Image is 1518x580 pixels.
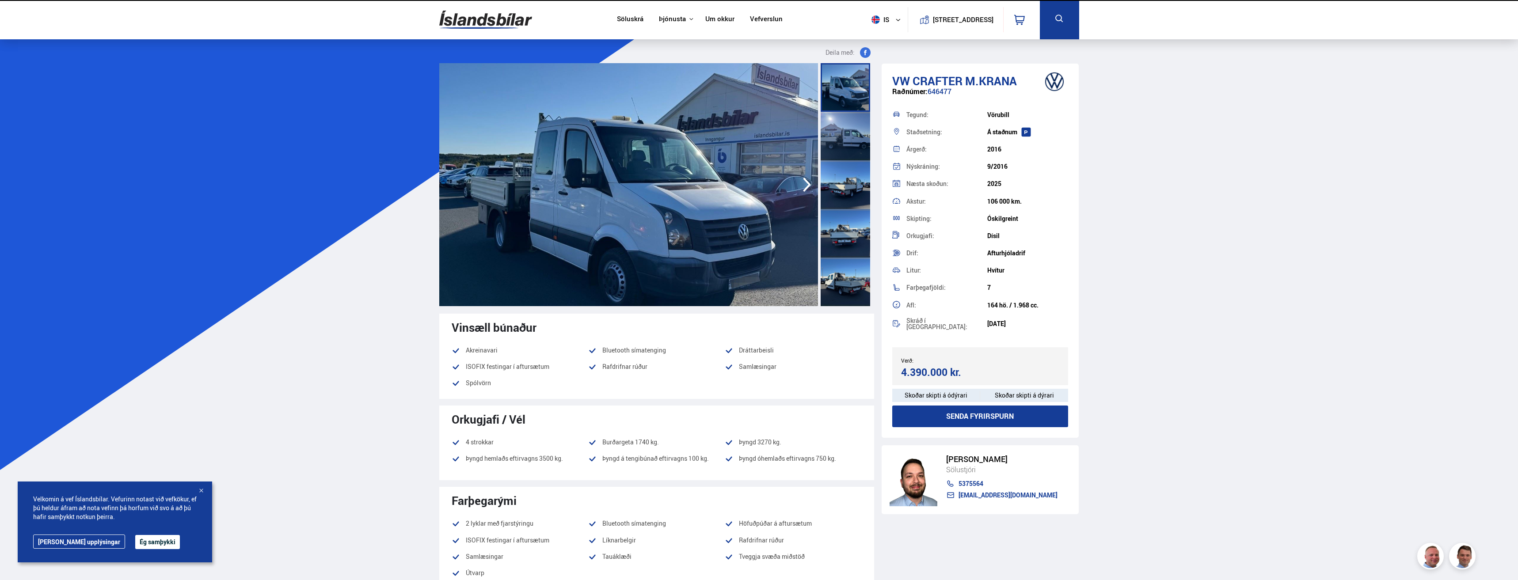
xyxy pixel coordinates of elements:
[906,318,987,330] div: Skráð í [GEOGRAPHIC_DATA]:
[987,302,1068,309] div: 164 hö. / 1.968 cc.
[892,73,910,89] span: VW
[906,250,987,256] div: Drif:
[946,455,1058,464] div: [PERSON_NAME]
[906,198,987,205] div: Akstur:
[987,163,1068,170] div: 9/2016
[906,163,987,170] div: Nýskráning:
[725,518,861,529] li: Höfuðpúðar á aftursætum
[725,535,861,546] li: Rafdrifnar rúður
[588,551,725,562] li: Tauáklæði
[588,453,725,464] li: Þyngd á tengibúnað eftirvagns 100 kg.
[452,535,588,546] li: ISOFIX festingar í aftursætum
[906,129,987,135] div: Staðsetning:
[725,551,861,562] li: Tveggja svæða miðstöð
[871,15,880,24] img: svg+xml;base64,PHN2ZyB4bWxucz0iaHR0cDovL3d3dy53My5vcmcvMjAwMC9zdmciIHdpZHRoPSI1MTIiIGhlaWdodD0iNT...
[617,15,643,24] a: Söluskrá
[890,453,937,506] img: nhp88E3Fdnt1Opn2.png
[906,181,987,187] div: Næsta skoðun:
[987,180,1068,187] div: 2025
[906,233,987,239] div: Orkugjafi:
[946,464,1058,475] div: Sölustjóri
[913,73,1017,89] span: Crafter M.KRANA
[588,361,725,372] li: Rafdrifnar rúður
[33,535,125,549] a: [PERSON_NAME] upplýsingar
[822,47,874,58] button: Deila með:
[1419,544,1445,571] img: siFngHWaQ9KaOqBr.png
[818,63,1197,306] img: 3636563.jpeg
[725,361,861,372] li: Samlæsingar
[913,7,998,32] a: [STREET_ADDRESS]
[892,87,1069,105] div: 646477
[705,15,734,24] a: Um okkur
[987,320,1068,327] div: [DATE]
[452,551,588,562] li: Samlæsingar
[452,568,588,578] li: Útvarp
[906,146,987,152] div: Árgerð:
[868,15,890,24] span: is
[452,437,588,447] li: 4 strokkar
[868,7,908,33] button: is
[452,453,588,464] li: Þyngd hemlaðs eftirvagns 3500 kg.
[987,146,1068,153] div: 2016
[1037,68,1072,95] img: brand logo
[750,15,783,24] a: Vefverslun
[987,111,1068,118] div: Vörubíll
[901,357,980,364] div: Verð:
[439,5,532,34] img: G0Ugv5HjCgRt.svg
[906,284,987,291] div: Farþegafjöldi:
[452,494,862,507] div: Farþegarými
[987,215,1068,222] div: Óskilgreint
[901,366,978,378] div: 4.390.000 kr.
[946,492,1058,499] a: [EMAIL_ADDRESS][DOMAIN_NAME]
[588,345,725,356] li: Bluetooth símatenging
[936,16,990,23] button: [STREET_ADDRESS]
[987,267,1068,274] div: Hvítur
[725,453,861,470] li: Þyngd óhemlaðs eftirvagns 750 kg.
[906,267,987,273] div: Litur:
[987,284,1068,291] div: 7
[987,129,1068,136] div: Á staðnum
[452,518,588,529] li: 2 lyklar með fjarstýringu
[892,87,928,96] span: Raðnúmer:
[725,345,861,356] li: Dráttarbeisli
[725,437,861,447] li: Þyngd 3270 kg.
[452,413,862,426] div: Orkugjafi / Vél
[987,250,1068,257] div: Afturhjóladrif
[588,437,725,447] li: Burðargeta 1740 kg.
[906,216,987,222] div: Skipting:
[906,302,987,308] div: Afl:
[892,389,980,402] div: Skoðar skipti á ódýrari
[892,406,1069,427] button: Senda fyrirspurn
[659,15,686,23] button: Þjónusta
[588,518,725,529] li: Bluetooth símatenging
[33,495,197,521] span: Velkomin á vef Íslandsbílar. Vefurinn notast við vefkökur, ef þú heldur áfram að nota vefinn þá h...
[452,345,588,356] li: Akreinavari
[906,112,987,118] div: Tegund:
[826,47,855,58] span: Deila með:
[439,63,818,306] img: 3636561.jpeg
[452,321,862,334] div: Vinsæll búnaður
[452,361,588,372] li: ISOFIX festingar í aftursætum
[987,232,1068,239] div: Dísil
[980,389,1068,402] div: Skoðar skipti á dýrari
[135,535,180,549] button: Ég samþykki
[987,198,1068,205] div: 106 000 km.
[452,378,588,388] li: Spólvörn
[588,535,725,546] li: Líknarbelgir
[946,480,1058,487] a: 5375564
[1450,544,1477,571] img: FbJEzSuNWCJXmdc-.webp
